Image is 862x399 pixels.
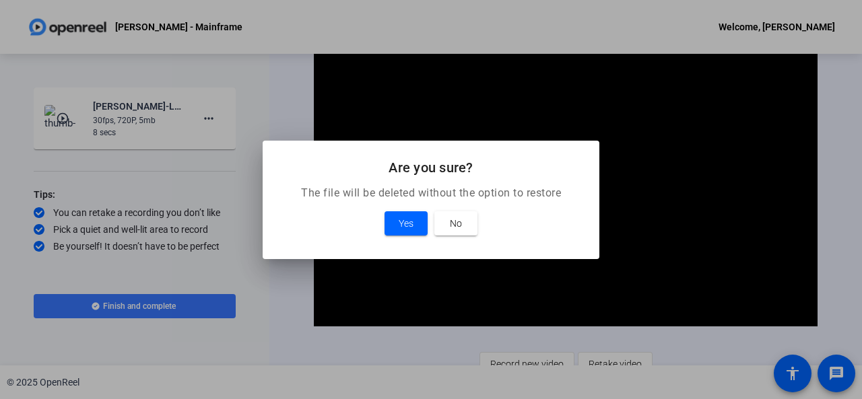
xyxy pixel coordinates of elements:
p: The file will be deleted without the option to restore [279,185,583,201]
h2: Are you sure? [279,157,583,178]
button: No [434,211,477,235]
span: Yes [399,215,413,231]
span: No [450,215,462,231]
button: Yes [385,211,428,235]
